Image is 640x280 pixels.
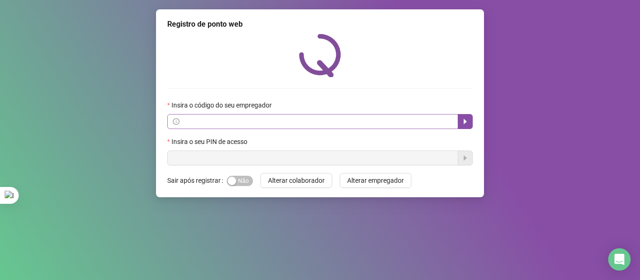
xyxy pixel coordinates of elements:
[173,118,179,125] span: info-circle
[167,19,473,30] div: Registro de ponto web
[167,136,253,147] label: Insira o seu PIN de acesso
[167,173,227,188] label: Sair após registrar
[608,248,631,271] div: Open Intercom Messenger
[268,175,325,186] span: Alterar colaborador
[299,34,341,77] img: QRPoint
[260,173,332,188] button: Alterar colaborador
[340,173,411,188] button: Alterar empregador
[347,175,404,186] span: Alterar empregador
[167,100,278,110] label: Insira o código do seu empregador
[461,118,469,125] span: caret-right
